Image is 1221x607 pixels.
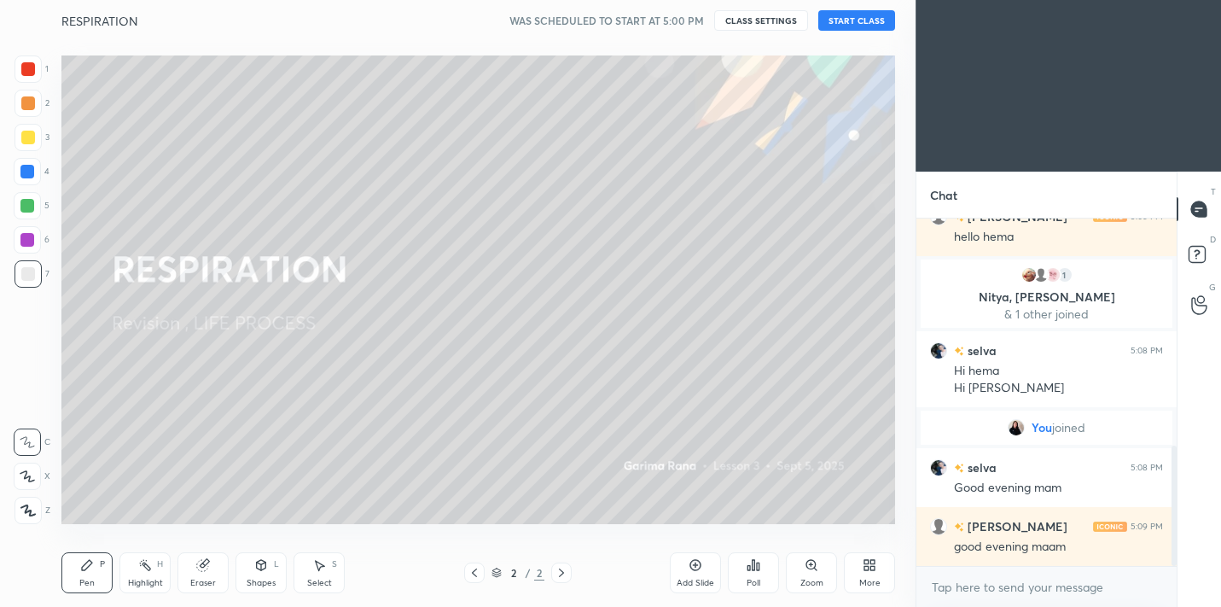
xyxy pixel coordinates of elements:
[1044,266,1061,283] img: 32aba8c4d89c4bfe9927637e4862ddef.jpg
[15,497,50,524] div: Z
[14,226,49,254] div: 6
[1211,185,1216,198] p: T
[100,560,105,569] div: P
[1093,522,1127,532] img: iconic-light.a09c19a4.png
[954,480,1163,497] div: Good evening mam
[1020,266,1038,283] img: cf2dbbbd06b54fb1aee5b3979d3828af.png
[1131,346,1163,356] div: 5:08 PM
[1056,266,1073,283] div: 1
[954,380,1163,397] div: Hi [PERSON_NAME]
[954,539,1163,556] div: good evening maam
[677,579,714,587] div: Add Slide
[818,10,895,31] button: START CLASS
[14,192,49,219] div: 5
[1210,233,1216,246] p: D
[930,459,947,476] img: 66a860d3dd8e4db99cdd8d4768176d32.jpg
[930,518,947,535] img: default.png
[1008,419,1025,436] img: 263bd4893d0d45f69ecaf717666c2383.jpg
[14,158,49,185] div: 4
[15,124,49,151] div: 3
[332,560,337,569] div: S
[916,172,971,218] p: Chat
[916,219,1177,566] div: grid
[526,568,531,578] div: /
[1131,522,1163,532] div: 5:09 PM
[247,579,276,587] div: Shapes
[954,229,1163,246] div: hello hema
[964,341,997,359] h6: selva
[964,517,1067,535] h6: [PERSON_NAME]
[15,260,49,288] div: 7
[1209,281,1216,294] p: G
[714,10,808,31] button: CLASS SETTINGS
[14,463,50,490] div: X
[954,363,1163,380] div: Hi hema
[954,464,964,473] img: no-rating-badge.077c3623.svg
[931,307,1162,321] p: & 1 other joined
[1052,421,1085,435] span: joined
[1032,421,1052,435] span: You
[1131,463,1163,473] div: 5:08 PM
[964,458,997,476] h6: selva
[747,579,760,587] div: Poll
[509,13,704,28] h5: WAS SCHEDULED TO START AT 5:00 PM
[15,90,49,117] div: 2
[61,13,138,29] h4: RESPIRATION
[307,579,332,587] div: Select
[534,565,544,581] div: 2
[14,429,50,456] div: C
[15,55,49,83] div: 1
[190,579,216,587] div: Eraser
[157,560,163,569] div: H
[1032,266,1049,283] img: default.png
[128,579,163,587] div: Highlight
[931,290,1162,304] p: Nitya, [PERSON_NAME]
[954,522,964,532] img: no-rating-badge.077c3623.svg
[274,560,279,569] div: L
[954,347,964,356] img: no-rating-badge.077c3623.svg
[859,579,881,587] div: More
[79,579,95,587] div: Pen
[930,342,947,359] img: 66a860d3dd8e4db99cdd8d4768176d32.jpg
[505,568,522,578] div: 2
[800,579,823,587] div: Zoom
